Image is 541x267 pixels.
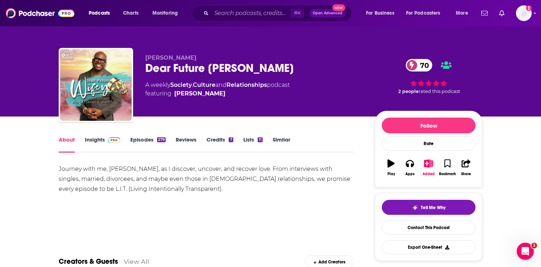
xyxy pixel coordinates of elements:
[406,8,440,18] span: For Podcasters
[423,172,435,176] div: Added
[176,136,196,153] a: Reviews
[313,11,342,15] span: Open Advanced
[157,137,166,142] div: 279
[291,9,304,18] span: ⌘ K
[273,136,290,153] a: Similar
[516,5,532,21] span: Logged in as EllaRoseMurphy
[152,8,178,18] span: Monitoring
[118,8,143,19] a: Charts
[226,81,267,88] a: Relationships
[478,7,491,19] a: Show notifications dropdown
[215,81,226,88] span: and
[382,118,476,133] button: Follow
[421,205,445,211] span: Tell Me Why
[59,257,118,266] a: Creators & Guests
[496,7,507,19] a: Show notifications dropdown
[310,9,346,18] button: Open AdvancedNew
[145,81,290,98] div: A weekly podcast
[211,8,291,19] input: Search podcasts, credits, & more...
[375,54,482,99] div: 70 2 peoplerated this podcast
[405,172,415,176] div: Apps
[382,240,476,254] button: Export One-Sheet
[192,81,193,88] span: ,
[85,136,120,153] a: InsightsPodchaser Pro
[461,172,471,176] div: Share
[406,59,433,71] a: 70
[108,137,120,143] img: Podchaser Pro
[382,155,400,181] button: Play
[89,8,110,18] span: Podcasts
[174,89,225,98] a: Laterras R. Whitfield
[147,8,187,19] button: open menu
[516,5,532,21] img: User Profile
[199,5,359,21] div: Search podcasts, credits, & more...
[361,8,403,19] button: open menu
[438,155,457,181] button: Bookmark
[145,54,196,61] span: [PERSON_NAME]
[382,221,476,234] a: Contact This Podcast
[84,8,119,19] button: open menu
[130,136,166,153] a: Episodes279
[412,205,418,211] img: tell me why sparkle
[451,8,477,19] button: open menu
[332,4,345,11] span: New
[517,243,534,260] iframe: Intercom live chat
[526,5,532,11] svg: Email not verified
[229,137,233,142] div: 7
[243,136,263,153] a: Lists11
[145,89,290,98] span: featuring
[388,172,395,176] div: Play
[193,81,215,88] a: Culture
[170,81,192,88] a: Society
[124,258,149,265] a: View All
[456,8,468,18] span: More
[60,49,132,121] img: Dear Future Wifey
[531,243,537,248] span: 1
[516,5,532,21] button: Show profile menu
[419,89,460,94] span: rated this podcast
[457,155,476,181] button: Share
[401,8,451,19] button: open menu
[258,137,263,142] div: 11
[398,89,419,94] span: 2 people
[413,59,433,71] span: 70
[382,136,476,151] div: Rate
[206,136,233,153] a: Credits7
[439,172,456,176] div: Bookmark
[382,200,476,215] button: tell me why sparkleTell Me Why
[59,136,75,153] a: About
[6,6,74,20] img: Podchaser - Follow, Share and Rate Podcasts
[366,8,394,18] span: For Business
[123,8,138,18] span: Charts
[419,155,438,181] button: Added
[400,155,419,181] button: Apps
[59,164,354,194] div: Journey with me, [PERSON_NAME], as I discover, uncover, and recover love. From interviews with si...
